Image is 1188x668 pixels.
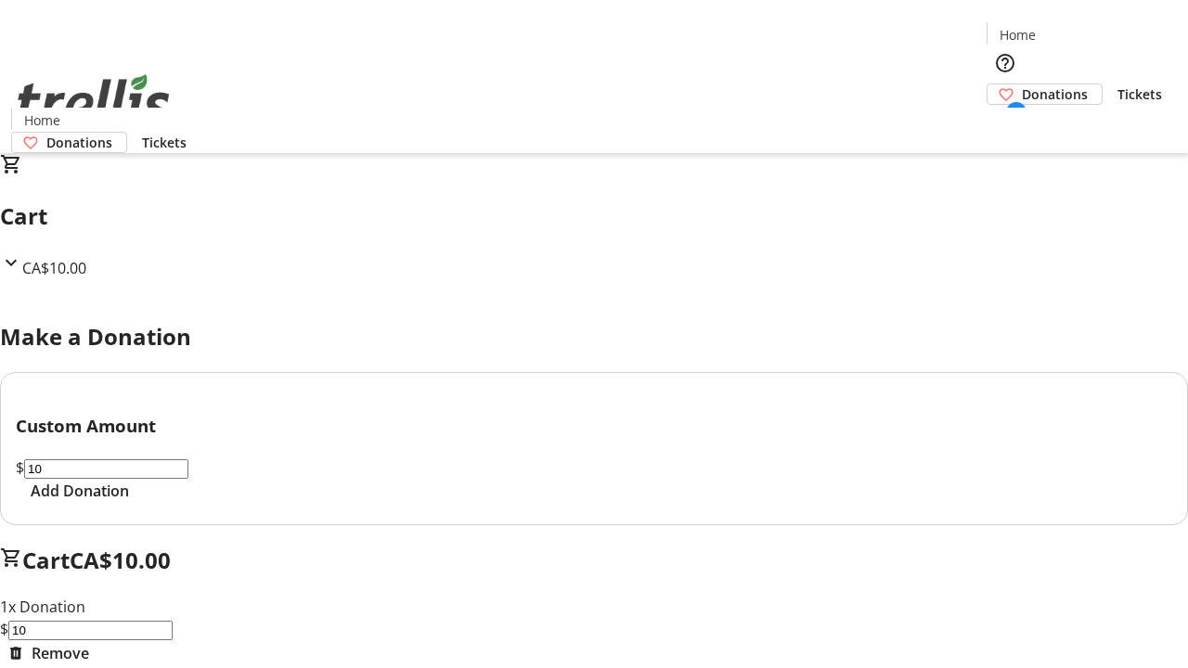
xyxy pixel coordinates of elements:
input: Donation Amount [24,459,188,479]
span: Home [24,110,60,130]
span: CA$10.00 [22,258,86,278]
a: Tickets [127,133,201,152]
a: Home [988,25,1047,45]
img: Orient E2E Organization 0iFQ4CTjzl's Logo [11,54,176,147]
h3: Custom Amount [16,413,1172,439]
span: Tickets [1117,84,1162,104]
span: Tickets [142,133,187,152]
span: Donations [46,133,112,152]
a: Donations [11,132,127,153]
input: Donation Amount [8,621,173,640]
span: Remove [32,642,89,664]
span: $ [16,457,24,478]
a: Home [12,110,71,130]
button: Help [987,45,1024,82]
a: Tickets [1103,84,1177,104]
span: CA$10.00 [70,545,171,575]
button: Add Donation [16,480,144,502]
a: Donations [987,83,1103,105]
span: Home [1000,25,1036,45]
span: Add Donation [31,480,129,502]
button: Cart [987,105,1024,142]
span: Donations [1022,84,1088,104]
